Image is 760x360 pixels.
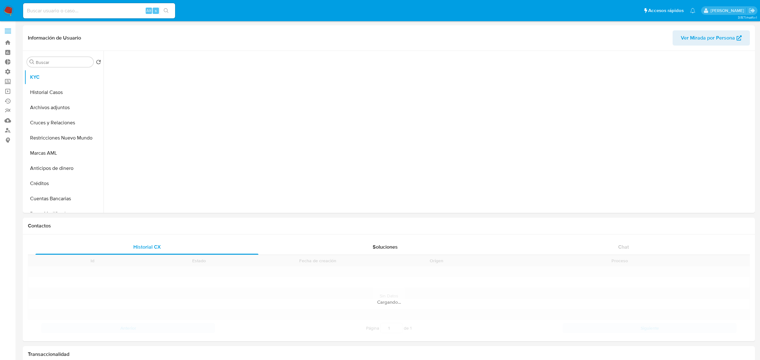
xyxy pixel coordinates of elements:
[24,146,104,161] button: Marcas AML
[29,59,35,65] button: Buscar
[160,6,173,15] button: search-icon
[24,115,104,130] button: Cruces y Relaciones
[28,351,750,357] h1: Transaccionalidad
[24,130,104,146] button: Restricciones Nuevo Mundo
[711,8,746,14] p: daniela.lagunesrodriguez@mercadolibre.com.mx
[749,7,755,14] a: Salir
[96,59,101,66] button: Volver al orden por defecto
[24,176,104,191] button: Créditos
[133,243,161,251] span: Historial CX
[24,85,104,100] button: Historial Casos
[155,8,157,14] span: s
[681,30,735,46] span: Ver Mirada por Persona
[648,7,684,14] span: Accesos rápidos
[28,35,81,41] h1: Información de Usuario
[36,59,91,65] input: Buscar
[28,299,750,305] div: Cargando...
[690,8,695,13] a: Notificaciones
[28,223,750,229] h1: Contactos
[24,191,104,206] button: Cuentas Bancarias
[146,8,151,14] span: Alt
[24,206,104,221] button: Datos Modificados
[618,243,629,251] span: Chat
[23,7,175,15] input: Buscar usuario o caso...
[24,161,104,176] button: Anticipos de dinero
[673,30,750,46] button: Ver Mirada por Persona
[24,70,104,85] button: KYC
[373,243,398,251] span: Soluciones
[24,100,104,115] button: Archivos adjuntos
